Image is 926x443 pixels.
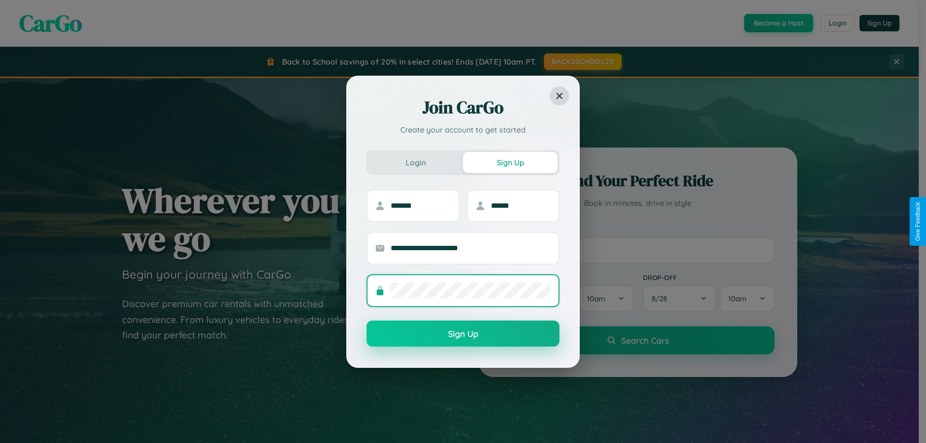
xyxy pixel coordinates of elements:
[367,124,559,135] p: Create your account to get started
[367,321,559,347] button: Sign Up
[368,152,463,173] button: Login
[367,96,559,119] h2: Join CarGo
[914,202,921,241] div: Give Feedback
[463,152,558,173] button: Sign Up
